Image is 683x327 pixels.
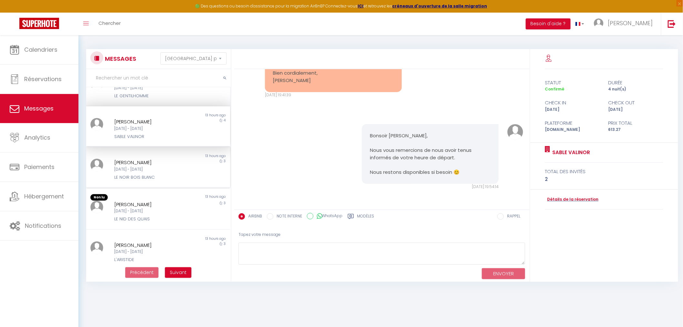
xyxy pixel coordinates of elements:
div: durée [604,79,668,87]
a: Chercher [94,13,126,35]
span: Paiements [24,163,55,171]
div: LE NOIR BOIS BLANC [114,174,190,181]
span: Confirmé [545,86,564,92]
div: [DATE] [604,107,668,113]
span: Non lu [90,194,108,201]
label: Modèles [357,213,374,221]
div: Prix total [604,119,668,127]
button: Next [165,267,191,278]
div: 13 hours ago [158,194,230,201]
button: Previous [125,267,158,278]
div: [DATE] - [DATE] [114,249,190,255]
div: [DATE] 19:41:39 [265,92,402,98]
div: check out [604,99,668,107]
button: Besoin d'aide ? [526,18,571,29]
span: Analytics [24,133,50,142]
div: Tapez votre message [239,227,525,243]
div: Plateforme [541,119,604,127]
span: Suivant [170,269,187,276]
img: ... [90,159,103,172]
pre: Bonsoir [PERSON_NAME], Nous vous remercions de nous avoir tenus informés de votre heure de départ... [370,132,491,176]
img: ... [90,241,103,254]
span: 4 [224,118,226,123]
img: ... [90,201,103,214]
div: [PERSON_NAME] [114,118,190,126]
a: créneaux d'ouverture de la salle migration [392,3,487,9]
div: 2 [545,175,663,183]
div: SABLE VALINOR [114,133,190,140]
a: SABLE VALINOR [550,149,590,156]
div: [PERSON_NAME] [114,241,190,249]
span: 3 [224,241,226,246]
div: L'ARISTIDE [114,257,190,263]
button: Ouvrir le widget de chat LiveChat [5,3,25,22]
div: [DATE] - [DATE] [114,166,190,173]
span: [PERSON_NAME] [608,19,653,27]
div: [PERSON_NAME] [114,201,190,208]
div: statut [541,79,604,87]
span: Calendriers [24,46,57,54]
img: ... [594,18,604,28]
span: 3 [224,159,226,163]
div: [DATE] 19:54:14 [362,184,499,190]
div: [DATE] - [DATE] [114,208,190,214]
div: check in [541,99,604,107]
div: LE GENTILHOMME [114,93,190,99]
img: logout [668,20,676,28]
div: total des invités [545,168,663,175]
span: Messages [24,104,54,112]
a: Détails de la réservation [545,196,598,203]
div: [DATE] [541,107,604,113]
img: Super Booking [19,18,59,29]
label: AIRBNB [245,213,262,220]
span: 3 [224,201,226,206]
div: [PERSON_NAME] [114,159,190,166]
span: Précédent [130,269,154,276]
div: 613.27 [604,127,668,133]
div: 13 hours ago [158,153,230,159]
input: Rechercher un mot clé [86,69,231,87]
a: ... [PERSON_NAME] [589,13,661,35]
button: ENVOYER [482,268,525,280]
iframe: Chat [656,298,678,322]
label: NOTE INTERNE [273,213,302,220]
div: 13 hours ago [158,236,230,241]
h3: MESSAGES [103,51,136,66]
a: ICI [358,3,364,9]
div: [DOMAIN_NAME] [541,127,604,133]
label: WhatsApp [313,213,343,220]
div: 4 nuit(s) [604,86,668,92]
label: RAPPEL [504,213,520,220]
div: [DATE] - [DATE] [114,85,190,91]
span: Hébergement [24,192,64,200]
div: LE NID DES QUAIS [114,216,190,222]
img: ... [90,118,103,131]
div: 13 hours ago [158,113,230,118]
img: ... [507,124,523,140]
div: [DATE] - [DATE] [114,126,190,132]
span: Notifications [25,222,61,230]
span: Réservations [24,75,62,83]
span: Chercher [98,20,121,26]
